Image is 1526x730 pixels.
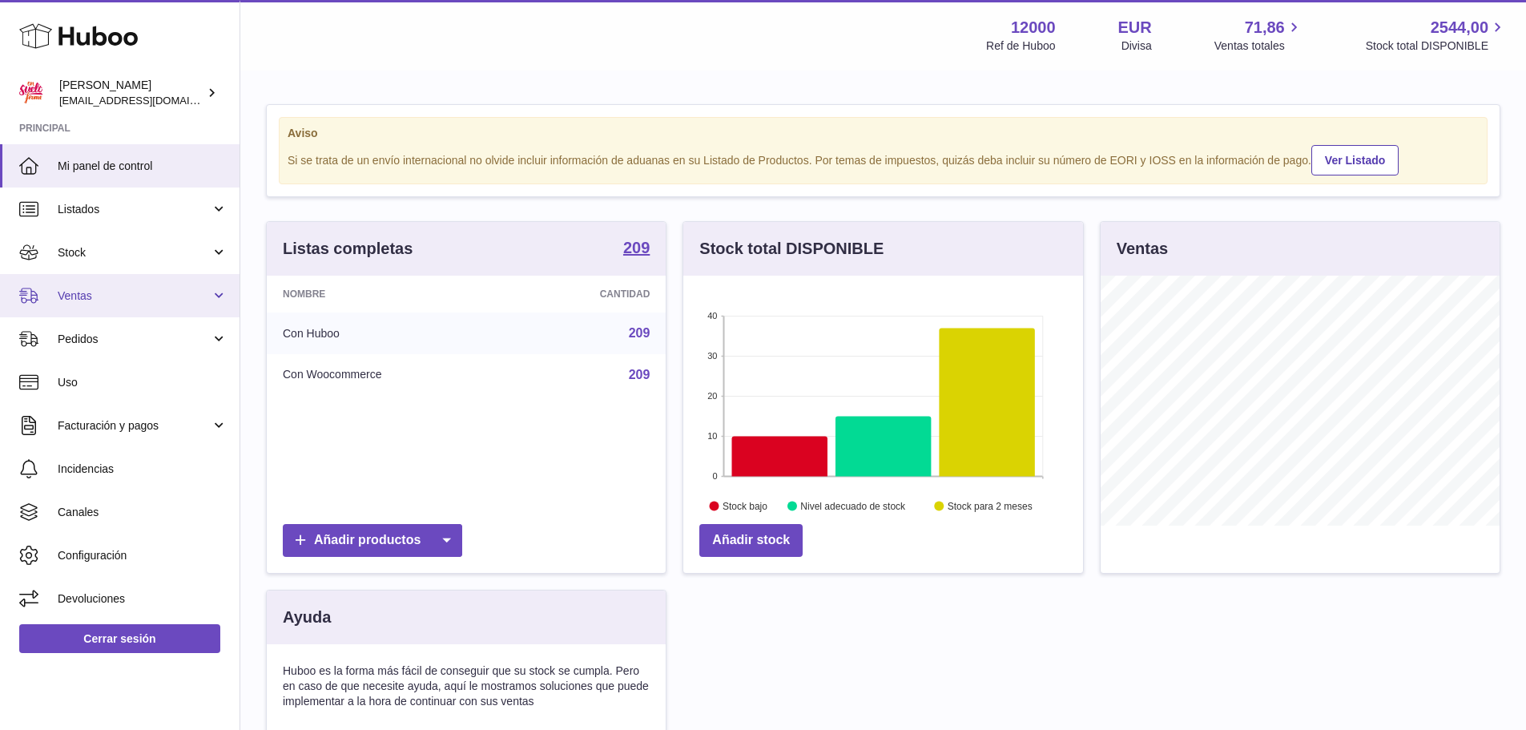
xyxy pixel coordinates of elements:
p: Huboo es la forma más fácil de conseguir que su stock se cumpla. Pero en caso de que necesite ayu... [283,663,650,709]
a: Añadir productos [283,524,462,557]
text: Nivel adecuado de stock [801,501,907,512]
img: internalAdmin-12000@internal.huboo.com [19,81,43,105]
div: [PERSON_NAME] [59,78,203,108]
div: Ref de Huboo [986,38,1055,54]
th: Nombre [267,276,512,313]
td: Con Huboo [267,313,512,354]
div: Divisa [1121,38,1152,54]
text: Stock para 2 meses [948,501,1033,512]
a: 2544,00 Stock total DISPONIBLE [1366,17,1507,54]
text: 0 [713,471,718,481]
span: Canales [58,505,227,520]
span: Facturación y pagos [58,418,211,434]
a: 209 [623,240,650,259]
span: Mi panel de control [58,159,227,174]
a: 209 [629,326,650,340]
span: Pedidos [58,332,211,347]
span: Configuración [58,548,227,563]
text: 10 [708,431,718,441]
text: 40 [708,311,718,321]
div: Si se trata de un envío internacional no olvide incluir información de aduanas en su Listado de P... [288,143,1479,175]
span: Ventas totales [1214,38,1303,54]
span: 2544,00 [1431,17,1488,38]
a: 209 [629,368,650,381]
text: Stock bajo [723,501,767,512]
a: 71,86 Ventas totales [1214,17,1303,54]
h3: Stock total DISPONIBLE [699,238,884,260]
span: 71,86 [1245,17,1285,38]
text: 20 [708,391,718,401]
span: [EMAIL_ADDRESS][DOMAIN_NAME] [59,94,236,107]
span: Stock total DISPONIBLE [1366,38,1507,54]
strong: Aviso [288,126,1479,141]
strong: 209 [623,240,650,256]
th: Cantidad [512,276,666,313]
span: Uso [58,375,227,390]
h3: Ayuda [283,607,331,628]
a: Añadir stock [699,524,803,557]
text: 30 [708,351,718,361]
a: Ver Listado [1311,145,1399,175]
span: Devoluciones [58,591,227,607]
td: Con Woocommerce [267,354,512,396]
span: Listados [58,202,211,217]
a: Cerrar sesión [19,624,220,653]
h3: Listas completas [283,238,413,260]
strong: 12000 [1011,17,1056,38]
h3: Ventas [1117,238,1168,260]
span: Stock [58,245,211,260]
strong: EUR [1118,17,1152,38]
span: Ventas [58,288,211,304]
span: Incidencias [58,462,227,477]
